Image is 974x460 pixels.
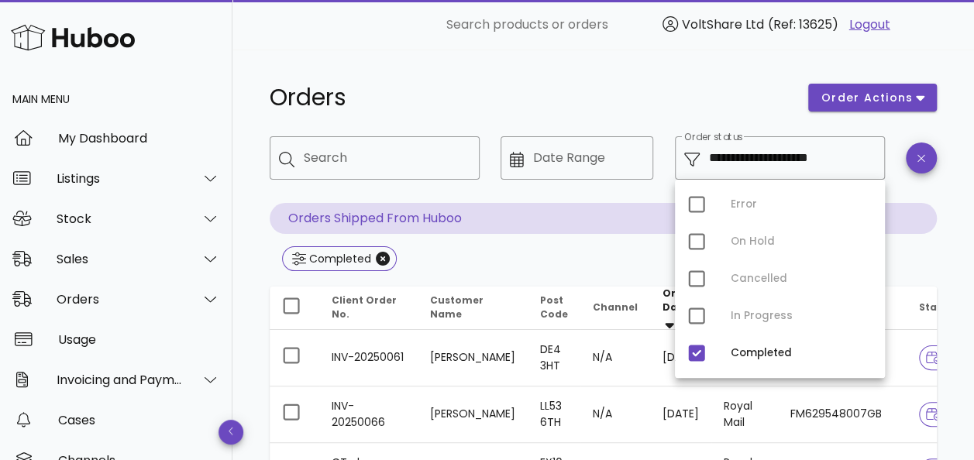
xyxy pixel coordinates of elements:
div: Sales [57,252,183,266]
td: INV-20250061 [319,330,418,386]
div: Invoicing and Payments [57,372,183,387]
div: Usage [58,332,220,347]
h1: Orders [270,84,790,112]
div: Listings [57,171,183,186]
td: [DATE] [650,386,711,443]
th: Post Code [528,287,580,330]
td: [PERSON_NAME] [418,386,528,443]
label: Order status [684,132,742,143]
td: DE4 3HT [528,330,580,386]
div: Cases [58,413,220,427]
td: [DATE] [650,330,711,386]
span: (Ref: 13625) [768,15,838,33]
img: Huboo Logo [11,21,135,54]
span: Status [919,300,965,314]
th: Client Order No. [319,287,418,330]
span: Customer Name [430,294,484,321]
div: Stock [57,211,183,226]
td: FM629548007GB [778,386,907,443]
p: Orders Shipped From Huboo [270,203,937,234]
button: order actions [808,84,937,112]
span: Order Date [663,287,694,314]
div: Completed [731,347,872,359]
th: Order Date: Sorted descending. Activate to remove sorting. [650,287,711,330]
th: Channel [580,287,650,330]
td: LL53 6TH [528,386,580,443]
td: INV-20250066 [319,386,418,443]
span: Client Order No. [332,294,397,321]
button: Close [376,252,390,266]
div: My Dashboard [58,131,220,146]
div: Orders [57,292,183,307]
td: Royal Mail [711,386,778,443]
td: N/A [580,330,650,386]
a: Logout [849,15,890,34]
td: N/A [580,386,650,443]
div: Completed [306,251,371,266]
td: [PERSON_NAME] [418,330,528,386]
span: order actions [821,90,914,106]
span: Post Code [540,294,568,321]
span: Channel [593,300,638,314]
span: VoltShare Ltd [682,15,764,33]
th: Customer Name [418,287,528,330]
